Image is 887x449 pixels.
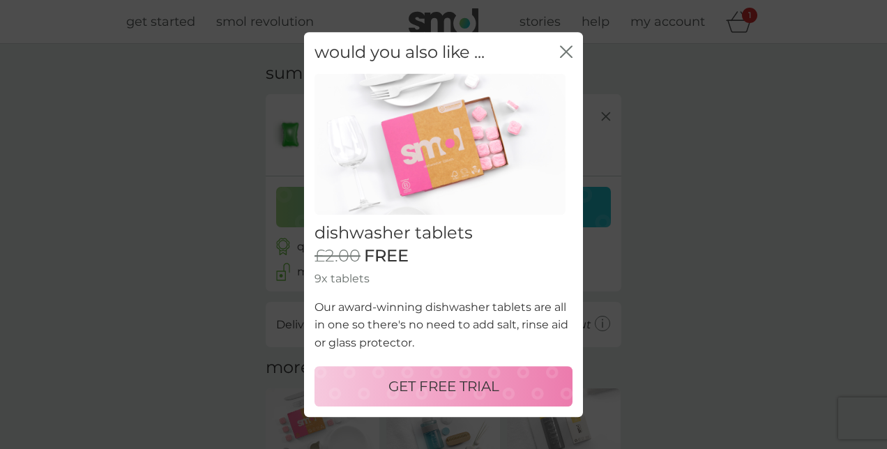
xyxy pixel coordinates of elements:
[314,270,573,288] p: 9x tablets
[388,375,499,397] p: GET FREE TRIAL
[314,247,361,267] span: £2.00
[314,366,573,406] button: GET FREE TRIAL
[560,45,573,60] button: close
[314,43,485,63] h2: would you also like ...
[314,298,573,352] p: Our award-winning dishwasher tablets are all in one so there's no need to add salt, rinse aid or ...
[364,247,409,267] span: FREE
[314,223,573,243] h2: dishwasher tablets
